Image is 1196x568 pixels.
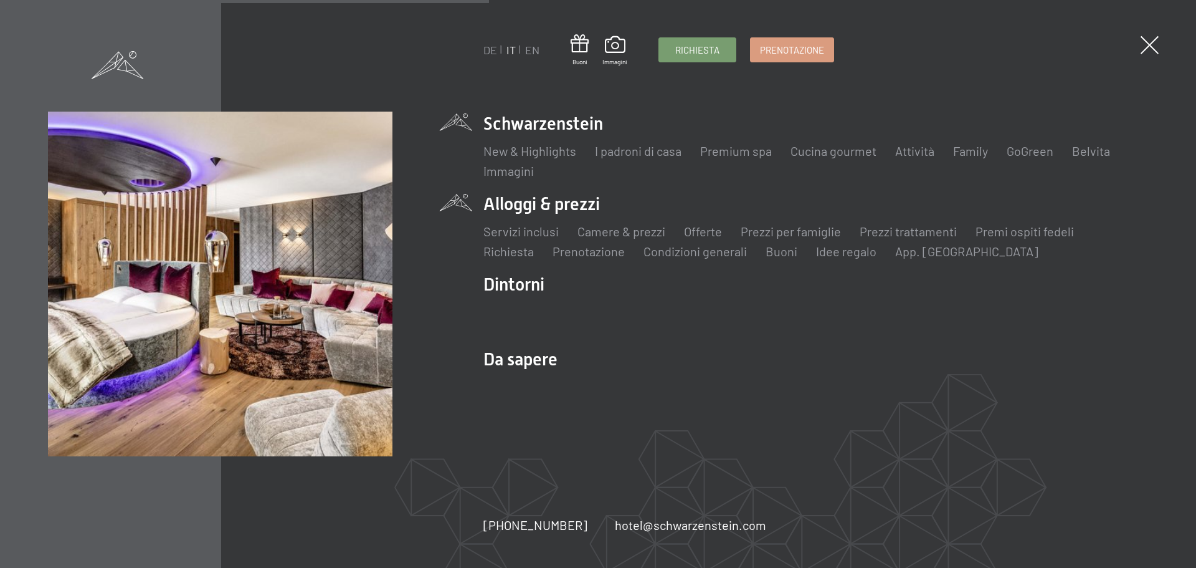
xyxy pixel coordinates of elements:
a: Prezzi per famiglie [741,224,841,239]
a: I padroni di casa [595,143,681,158]
span: Richiesta [675,44,719,57]
span: Immagini [602,57,627,66]
a: Servizi inclusi [483,224,559,239]
span: Buoni [571,57,589,66]
span: Prenotazione [760,44,824,57]
a: Richiesta [659,38,736,62]
a: Richiesta [483,244,534,259]
a: Prenotazione [751,38,833,62]
a: New & Highlights [483,143,576,158]
a: Condizioni generali [643,244,747,259]
a: Attività [895,143,934,158]
a: Immagini [602,36,627,66]
a: App. [GEOGRAPHIC_DATA] [895,244,1038,259]
a: DE [483,43,497,57]
a: Offerte [684,224,722,239]
a: IT [506,43,516,57]
a: Buoni [571,34,589,66]
a: Premium spa [700,143,772,158]
a: [PHONE_NUMBER] [483,516,587,534]
a: hotel@schwarzenstein.com [615,516,766,534]
a: Premi ospiti fedeli [975,224,1074,239]
a: Prezzi trattamenti [860,224,957,239]
a: Immagini [483,163,534,178]
span: [PHONE_NUMBER] [483,517,587,532]
a: Belvita [1072,143,1110,158]
a: Buoni [766,244,797,259]
a: EN [525,43,539,57]
a: Cucina gourmet [790,143,876,158]
a: GoGreen [1007,143,1053,158]
a: Prenotazione [553,244,625,259]
a: Family [953,143,988,158]
a: Idee regalo [816,244,876,259]
a: Camere & prezzi [577,224,665,239]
